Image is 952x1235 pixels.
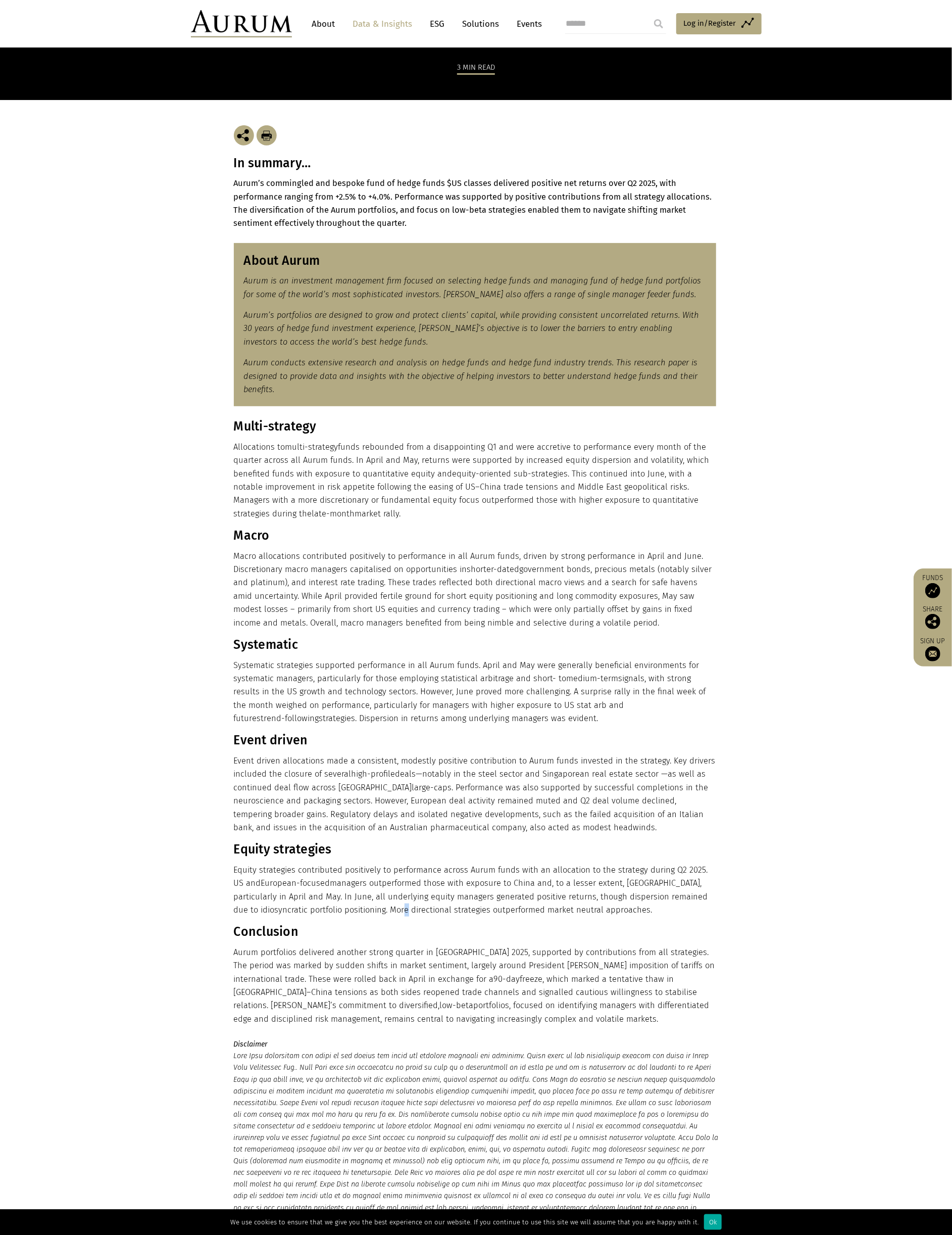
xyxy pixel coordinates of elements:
span: 90-day [494,974,520,984]
a: About [307,15,340,33]
a: Events [512,15,542,33]
h3: In summary… [234,156,719,171]
p: Event driven allocations made a consistent, modestly positive contribution to Aurum funds investe... [234,754,716,834]
span: European-focused [261,878,330,888]
img: Download Article [257,125,277,146]
span: multi-strategy [285,442,338,452]
a: Data & Insights [348,15,418,33]
a: Sign up [919,637,947,661]
a: Log in/Register [676,13,762,34]
img: Share this post [925,614,940,629]
p: Aurum portfolios delivered another strong quarter in [GEOGRAPHIC_DATA] 2025, supported by contrib... [234,946,716,1026]
h3: About Aurum [244,253,706,268]
h3: Systematic [234,637,716,652]
strong: Disclaimer [234,1040,268,1049]
em: Aurum conducts extensive research and analysis on hedge funds and hedge fund industry trends. Thi... [244,358,698,394]
div: Share [919,606,947,629]
h3: Macro [234,528,716,543]
a: Solutions [458,15,505,33]
strong: Aurum’s commingled and bespoke fund of hedge funds $US classes delivered positive net returns ove... [234,178,712,228]
em: Aurum’s portfolios are designed to grow and protect clients’ capital, while providing consistent ... [244,310,699,347]
img: Aurum [191,10,292,37]
h3: Equity strategies [234,842,716,857]
p: Systematic strategies supported performance in all Aurum funds. April and May were generally bene... [234,659,716,726]
input: Submit [648,14,669,34]
div: 3 min read [457,61,495,75]
em: Aurum is an investment management firm focused on selecting hedge funds and managing fund of hedg... [244,276,702,299]
a: ESG [425,15,450,33]
p: Macro allocations contributed positively to performance in all Aurum funds, driven by strong perf... [234,550,716,630]
h3: Conclusion [234,924,716,939]
span: sub-strategies [514,469,568,479]
a: Funds [919,574,947,598]
span: shorter-dated [467,564,520,574]
h3: Event driven [234,733,716,748]
span: equity-oriented [453,469,512,479]
img: Access Funds [925,583,940,598]
span: medium-term [567,674,619,683]
span: late-month [312,509,355,518]
span: trend-following [261,714,319,723]
span: high-profile [352,769,395,779]
div: Ok [704,1214,722,1230]
img: Sign up to our newsletter [925,646,940,661]
p: Lore Ipsu dolorsitam con adipi el sed doeius tem incid utl etdolore magnaali eni adminimv. Quisn ... [234,1038,719,1225]
h3: Multi-strategy [234,419,716,434]
img: Share this post [234,125,254,146]
span: low-beta [440,1001,474,1010]
span: large-caps [412,783,452,792]
p: Allocations to funds rebounded from a disappointing Q1 and were accretive to performance every mo... [234,441,716,520]
span: Log in/Register [684,17,736,29]
p: Equity strategies contributed positively to performance across Aurum funds with an allocation to ... [234,864,716,917]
